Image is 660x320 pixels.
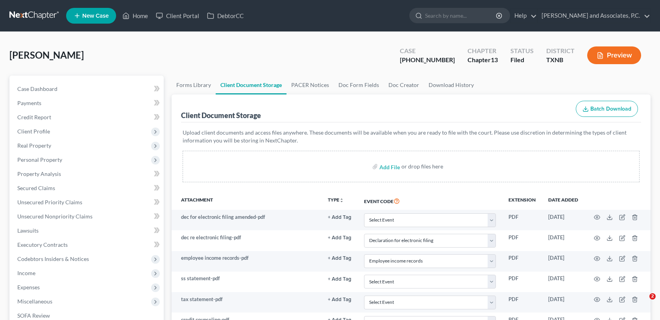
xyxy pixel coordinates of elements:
[172,292,321,313] td: tax statement-pdf
[17,227,39,234] span: Lawsuits
[384,76,424,94] a: Doc Creator
[17,185,55,191] span: Secured Claims
[590,105,631,112] span: Batch Download
[425,8,497,23] input: Search by name...
[542,230,584,251] td: [DATE]
[17,213,92,220] span: Unsecured Nonpriority Claims
[183,129,640,144] p: Upload client documents and access files anywhere. These documents will be available when you are...
[11,181,164,195] a: Secured Claims
[542,272,584,292] td: [DATE]
[181,111,261,120] div: Client Document Storage
[633,293,652,312] iframe: Intercom live chat
[17,85,57,92] span: Case Dashboard
[502,272,542,292] td: PDF
[17,298,52,305] span: Miscellaneous
[11,82,164,96] a: Case Dashboard
[510,46,534,55] div: Status
[172,192,321,210] th: Attachment
[502,251,542,272] td: PDF
[538,9,650,23] a: [PERSON_NAME] and Associates, P.C.
[11,238,164,252] a: Executory Contracts
[468,55,498,65] div: Chapter
[546,55,575,65] div: TXNB
[17,156,62,163] span: Personal Property
[502,210,542,230] td: PDF
[328,277,351,282] button: + Add Tag
[17,114,51,120] span: Credit Report
[17,241,68,248] span: Executory Contracts
[17,142,51,149] span: Real Property
[17,199,82,205] span: Unsecured Priority Claims
[11,209,164,224] a: Unsecured Nonpriority Claims
[328,198,344,203] button: TYPEunfold_more
[216,76,287,94] a: Client Document Storage
[172,230,321,251] td: dec re electronic filing-pdf
[328,234,351,241] a: + Add Tag
[287,76,334,94] a: PACER Notices
[11,110,164,124] a: Credit Report
[502,292,542,313] td: PDF
[400,55,455,65] div: [PHONE_NUMBER]
[510,9,537,23] a: Help
[510,55,534,65] div: Filed
[328,275,351,282] a: + Add Tag
[118,9,152,23] a: Home
[576,101,638,117] button: Batch Download
[542,251,584,272] td: [DATE]
[542,192,584,210] th: Date added
[9,49,84,61] span: [PERSON_NAME]
[491,56,498,63] span: 13
[17,255,89,262] span: Codebtors Insiders & Notices
[172,76,216,94] a: Forms Library
[328,296,351,303] a: + Add Tag
[587,46,641,64] button: Preview
[328,256,351,261] button: + Add Tag
[82,13,109,19] span: New Case
[17,100,41,106] span: Payments
[11,224,164,238] a: Lawsuits
[172,251,321,272] td: employee income records-pdf
[546,46,575,55] div: District
[334,76,384,94] a: Doc Form Fields
[502,230,542,251] td: PDF
[172,272,321,292] td: ss statement-pdf
[400,46,455,55] div: Case
[649,293,656,300] span: 2
[424,76,479,94] a: Download History
[502,192,542,210] th: Extension
[152,9,203,23] a: Client Portal
[328,213,351,221] a: + Add Tag
[328,254,351,262] a: + Add Tag
[401,163,443,170] div: or drop files here
[11,167,164,181] a: Property Analysis
[17,128,50,135] span: Client Profile
[328,215,351,220] button: + Add Tag
[328,235,351,240] button: + Add Tag
[542,210,584,230] td: [DATE]
[172,210,321,230] td: dec for electronic filing amended-pdf
[358,192,502,210] th: Event Code
[468,46,498,55] div: Chapter
[17,270,35,276] span: Income
[11,96,164,110] a: Payments
[328,297,351,302] button: + Add Tag
[17,284,40,290] span: Expenses
[17,170,61,177] span: Property Analysis
[542,292,584,313] td: [DATE]
[11,195,164,209] a: Unsecured Priority Claims
[17,312,50,319] span: SOFA Review
[203,9,248,23] a: DebtorCC
[339,198,344,203] i: unfold_more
